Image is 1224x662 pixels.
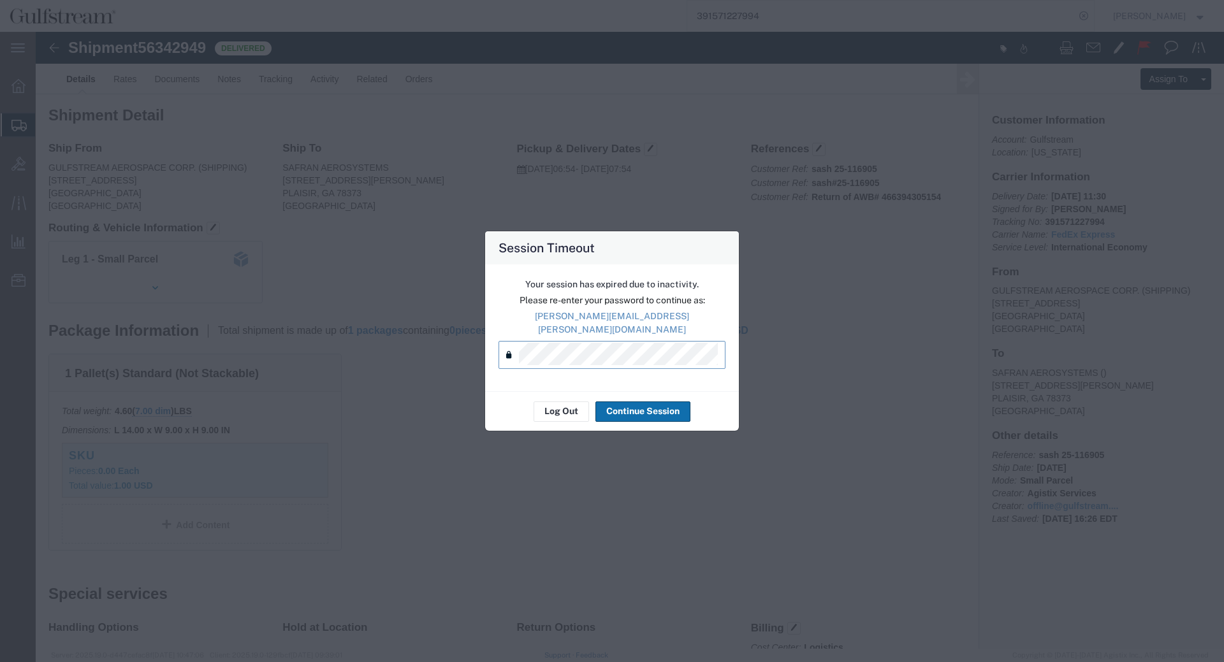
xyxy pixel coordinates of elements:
[534,401,589,422] button: Log Out
[499,294,725,307] p: Please re-enter your password to continue as:
[499,238,595,257] h4: Session Timeout
[595,401,690,422] button: Continue Session
[499,278,725,291] p: Your session has expired due to inactivity.
[499,310,725,336] p: [PERSON_NAME][EMAIL_ADDRESS][PERSON_NAME][DOMAIN_NAME]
